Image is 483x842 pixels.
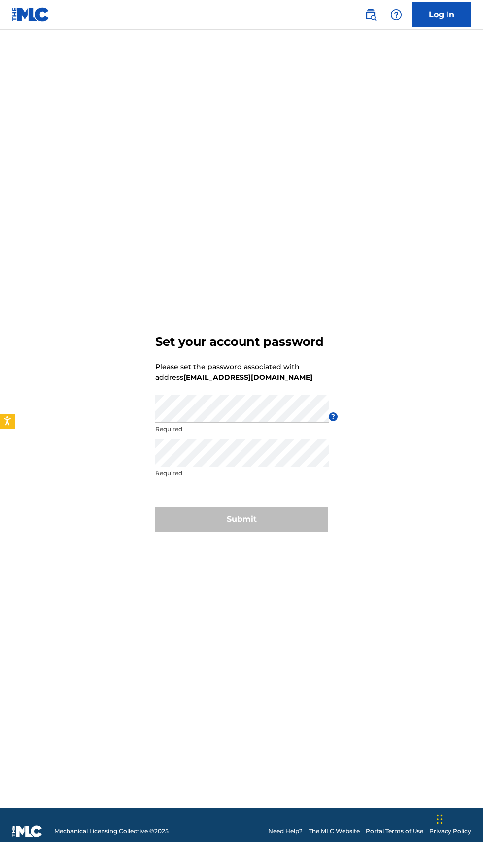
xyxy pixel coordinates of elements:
p: Required [155,469,329,478]
p: Please set the password associated with address [155,361,312,383]
a: Need Help? [268,827,303,836]
img: help [390,9,402,21]
strong: [EMAIL_ADDRESS][DOMAIN_NAME] [183,373,312,382]
a: Portal Terms of Use [366,827,423,836]
a: Log In [412,2,471,27]
iframe: Chat Widget [434,795,483,842]
a: Public Search [361,5,380,25]
span: ? [329,412,338,421]
img: logo [12,825,42,837]
a: Privacy Policy [429,827,471,836]
div: Drag [437,805,443,834]
span: Mechanical Licensing Collective © 2025 [54,827,169,836]
img: MLC Logo [12,7,50,22]
div: Help [386,5,406,25]
p: Required [155,425,329,434]
h3: Set your account password [155,335,324,349]
a: The MLC Website [309,827,360,836]
img: search [365,9,377,21]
